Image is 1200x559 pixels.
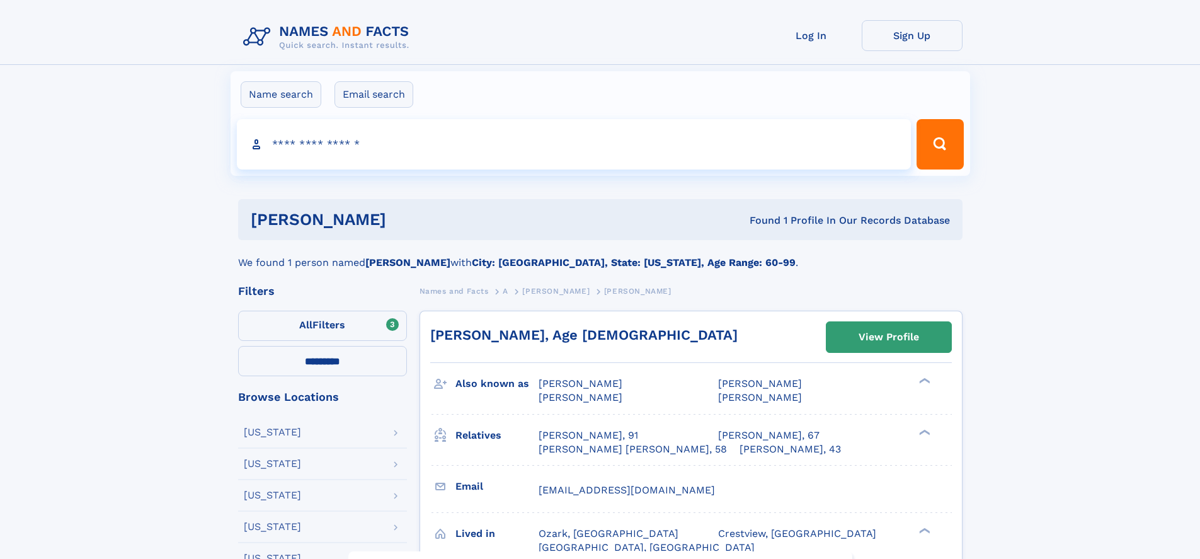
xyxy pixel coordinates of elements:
span: A [503,287,508,296]
a: A [503,283,508,299]
a: [PERSON_NAME] [PERSON_NAME], 58 [539,442,727,456]
div: ❯ [916,377,931,385]
a: [PERSON_NAME], 43 [740,442,841,456]
span: [PERSON_NAME] [718,391,802,403]
span: [PERSON_NAME] [522,287,590,296]
a: Names and Facts [420,283,489,299]
div: [US_STATE] [244,427,301,437]
span: [EMAIL_ADDRESS][DOMAIN_NAME] [539,484,715,496]
span: [PERSON_NAME] [539,377,622,389]
div: We found 1 person named with . [238,240,963,270]
a: Sign Up [862,20,963,51]
a: [PERSON_NAME], 91 [539,429,638,442]
div: [US_STATE] [244,522,301,532]
a: [PERSON_NAME], 67 [718,429,820,442]
h3: Lived in [455,523,539,545]
span: [GEOGRAPHIC_DATA], [GEOGRAPHIC_DATA] [539,541,755,553]
span: [PERSON_NAME] [604,287,671,296]
div: Browse Locations [238,391,407,403]
button: Search Button [917,119,963,170]
div: Found 1 Profile In Our Records Database [568,214,950,228]
h3: Email [455,476,539,497]
span: Crestview, [GEOGRAPHIC_DATA] [718,527,876,539]
a: [PERSON_NAME] [522,283,590,299]
h3: Relatives [455,425,539,446]
span: [PERSON_NAME] [539,391,622,403]
span: [PERSON_NAME] [718,377,802,389]
div: ❯ [916,526,931,534]
div: View Profile [859,323,919,352]
a: View Profile [826,322,951,352]
span: Ozark, [GEOGRAPHIC_DATA] [539,527,678,539]
div: [US_STATE] [244,490,301,500]
div: [US_STATE] [244,459,301,469]
input: search input [237,119,911,170]
a: [PERSON_NAME], Age [DEMOGRAPHIC_DATA] [430,327,738,343]
label: Email search [334,81,413,108]
img: Logo Names and Facts [238,20,420,54]
h3: Also known as [455,373,539,395]
div: Filters [238,285,407,297]
b: [PERSON_NAME] [365,256,450,268]
a: Log In [761,20,862,51]
span: All [299,319,312,331]
b: City: [GEOGRAPHIC_DATA], State: [US_STATE], Age Range: 60-99 [472,256,796,268]
label: Name search [241,81,321,108]
div: ❯ [916,428,931,436]
h1: [PERSON_NAME] [251,212,568,228]
label: Filters [238,311,407,341]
